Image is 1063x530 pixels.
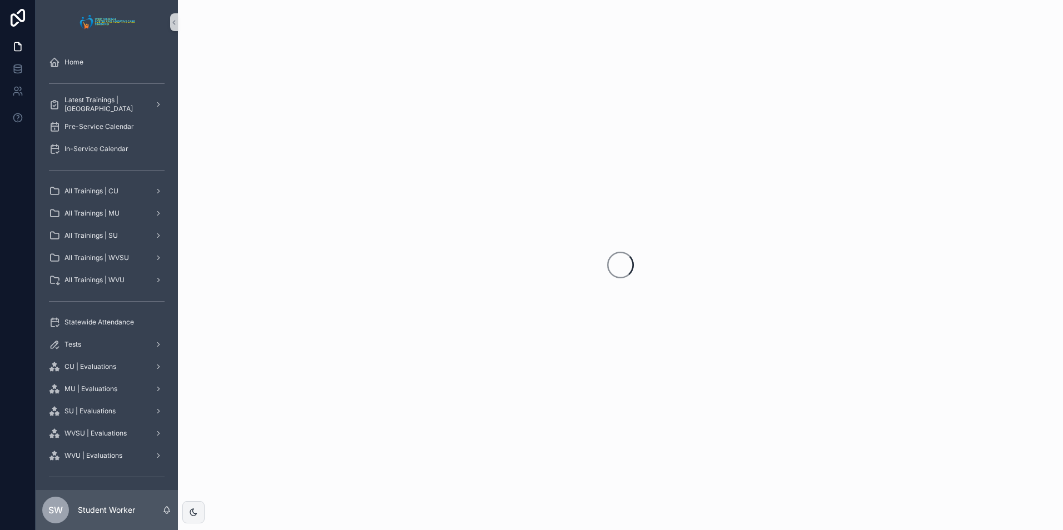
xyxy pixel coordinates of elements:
[42,226,171,246] a: All Trainings | SU
[64,187,118,196] span: All Trainings | CU
[64,318,134,327] span: Statewide Attendance
[42,203,171,223] a: All Trainings | MU
[42,312,171,332] a: Statewide Attendance
[42,334,171,354] a: Tests
[42,357,171,377] a: CU | Evaluations
[64,122,134,131] span: Pre-Service Calendar
[77,13,137,31] img: App logo
[64,209,120,218] span: All Trainings | MU
[64,340,81,349] span: Tests
[64,384,117,393] span: MU | Evaluations
[42,139,171,159] a: In-Service Calendar
[42,423,171,443] a: WVSU | Evaluations
[64,58,83,67] span: Home
[64,451,122,460] span: WVU | Evaluations
[64,96,146,113] span: Latest Trainings | [GEOGRAPHIC_DATA]
[42,52,171,72] a: Home
[42,401,171,421] a: SU | Evaluations
[64,231,118,240] span: All Trainings | SU
[42,117,171,137] a: Pre-Service Calendar
[42,181,171,201] a: All Trainings | CU
[64,362,116,371] span: CU | Evaluations
[64,144,128,153] span: In-Service Calendar
[78,504,135,516] p: Student Worker
[64,429,127,438] span: WVSU | Evaluations
[64,253,129,262] span: All Trainings | WVSU
[42,94,171,114] a: Latest Trainings | [GEOGRAPHIC_DATA]
[64,276,125,284] span: All Trainings | WVU
[42,270,171,290] a: All Trainings | WVU
[64,407,116,416] span: SU | Evaluations
[42,446,171,466] a: WVU | Evaluations
[48,503,63,517] span: SW
[36,44,178,490] div: scrollable content
[42,248,171,268] a: All Trainings | WVSU
[42,379,171,399] a: MU | Evaluations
